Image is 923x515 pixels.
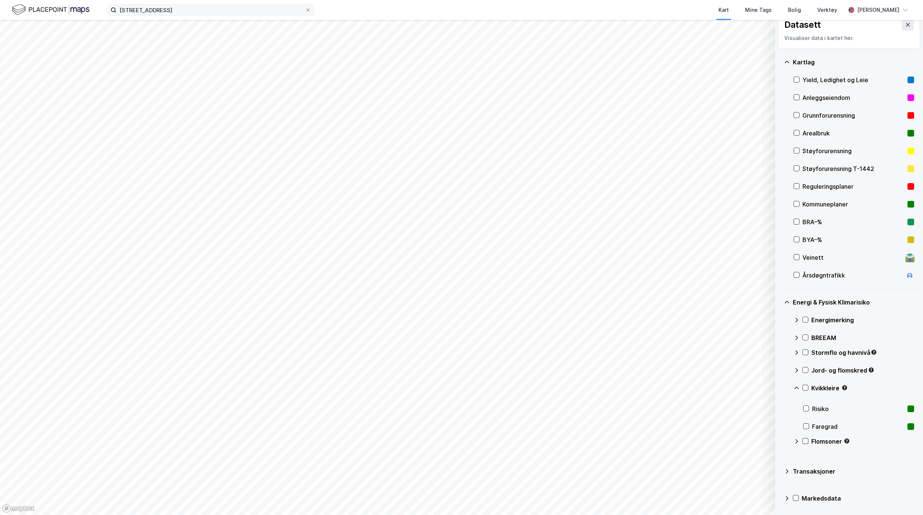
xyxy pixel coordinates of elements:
[886,479,923,515] div: Kontrollprogram for chat
[793,298,914,307] div: Energi & Fysisk Klimarisiko
[811,366,914,375] div: Jord- og flomskred
[784,34,914,43] div: Visualiser data i kartet her.
[886,479,923,515] iframe: Chat Widget
[802,253,902,262] div: Veinett
[802,494,914,503] div: Markedsdata
[745,6,772,14] div: Mine Tags
[811,316,914,324] div: Energimerking
[793,467,914,476] div: Transaksjoner
[802,218,905,226] div: BRA–%
[2,504,35,513] a: Mapbox homepage
[12,3,89,16] img: logo.f888ab2527a4732fd821a326f86c7f29.svg
[812,404,905,413] div: Risiko
[843,438,850,444] div: Tooltip anchor
[802,271,902,280] div: Årsdøgntrafikk
[870,349,877,356] div: Tooltip anchor
[857,6,899,14] div: [PERSON_NAME]
[802,129,905,138] div: Arealbruk
[841,384,848,391] div: Tooltip anchor
[802,147,905,155] div: Støyforurensning
[811,384,914,393] div: Kvikkleire
[811,333,914,342] div: BREEAM
[802,111,905,120] div: Grunnforurensning
[812,422,905,431] div: Faregrad
[784,19,821,31] div: Datasett
[802,200,905,209] div: Kommuneplaner
[802,75,905,84] div: Yield, Ledighet og Leie
[811,437,914,446] div: Flomsoner
[868,367,875,373] div: Tooltip anchor
[802,93,905,102] div: Anleggseiendom
[116,4,305,16] input: Søk på adresse, matrikkel, gårdeiere, leietakere eller personer
[788,6,801,14] div: Bolig
[802,164,905,173] div: Støyforurensning T-1442
[817,6,837,14] div: Verktøy
[719,6,729,14] div: Kart
[905,253,915,262] div: 🛣️
[811,348,914,357] div: Stormflo og havnivå
[802,235,905,244] div: BYA–%
[793,58,914,67] div: Kartlag
[802,182,905,191] div: Reguleringsplaner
